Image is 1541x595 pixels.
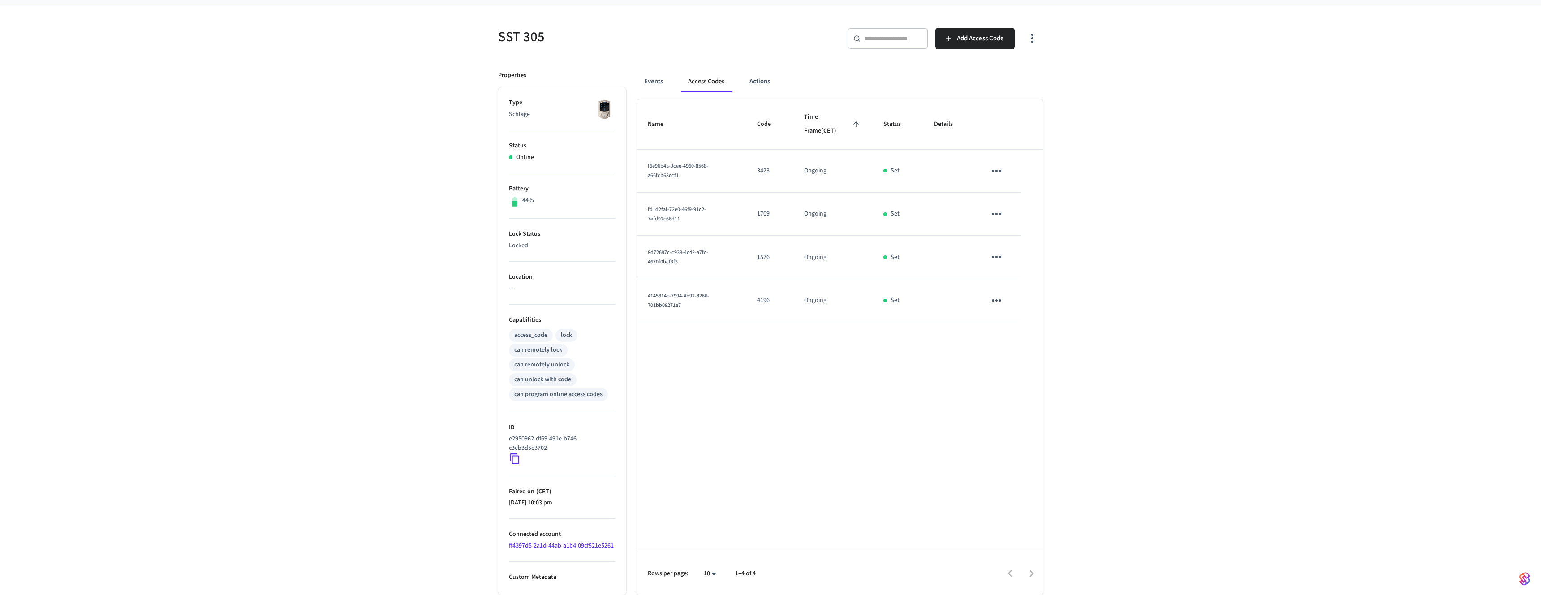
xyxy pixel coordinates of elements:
[509,229,616,239] p: Lock Status
[735,569,756,578] p: 1–4 of 4
[648,569,689,578] p: Rows per page:
[509,573,616,582] p: Custom Metadata
[757,296,783,305] p: 4196
[509,141,616,151] p: Status
[509,487,616,496] p: Paired on
[793,193,872,236] td: Ongoing
[509,541,614,550] a: ff4397d5-2a1d-44ab-a1b4-09cf521e5261
[648,292,709,309] span: 4145814c-7994-4b92-8266-701bb08271e7
[648,206,706,223] span: fd1d2faf-72e0-46f9-91c2-7efd92c66d11
[637,71,1043,92] div: ant example
[514,345,562,355] div: can remotely lock
[516,153,534,162] p: Online
[509,241,616,250] p: Locked
[509,110,616,119] p: Schlage
[648,249,708,266] span: 8d72697c-c938-4c42-a7fc-4670f0bcf3f3
[561,331,572,340] div: lock
[509,530,616,539] p: Connected account
[514,360,569,370] div: can remotely unlock
[934,117,964,131] span: Details
[935,28,1015,49] button: Add Access Code
[509,498,616,508] p: [DATE] 10:03 pm
[1519,572,1530,586] img: SeamLogoGradient.69752ec5.svg
[509,434,612,453] p: e2950962-df69-491e-b746-c3eb3d5e3702
[534,487,551,496] span: ( CET )
[637,99,1043,322] table: sticky table
[498,28,765,46] h5: SST 305
[757,117,783,131] span: Code
[804,110,861,138] span: Time Frame(CET)
[509,284,616,293] p: —
[509,184,616,194] p: Battery
[522,196,534,205] p: 44%
[742,71,777,92] button: Actions
[699,567,721,580] div: 10
[509,423,616,432] p: ID
[883,117,913,131] span: Status
[793,279,872,322] td: Ongoing
[514,375,571,384] div: can unlock with code
[957,33,1004,44] span: Add Access Code
[793,236,872,279] td: Ongoing
[648,117,675,131] span: Name
[498,71,526,80] p: Properties
[757,166,783,176] p: 3423
[891,209,900,219] p: Set
[509,315,616,325] p: Capabilities
[514,331,547,340] div: access_code
[793,150,872,193] td: Ongoing
[757,253,783,262] p: 1576
[514,390,603,399] div: can program online access codes
[891,296,900,305] p: Set
[509,98,616,108] p: Type
[637,71,670,92] button: Events
[681,71,732,92] button: Access Codes
[648,162,708,179] span: f6e96b4a-9cee-4960-8568-a66fcb63ccf1
[891,253,900,262] p: Set
[593,98,616,121] img: Schlage Sense Smart Deadbolt with Camelot Trim, Front
[891,166,900,176] p: Set
[509,272,616,282] p: Location
[757,209,783,219] p: 1709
